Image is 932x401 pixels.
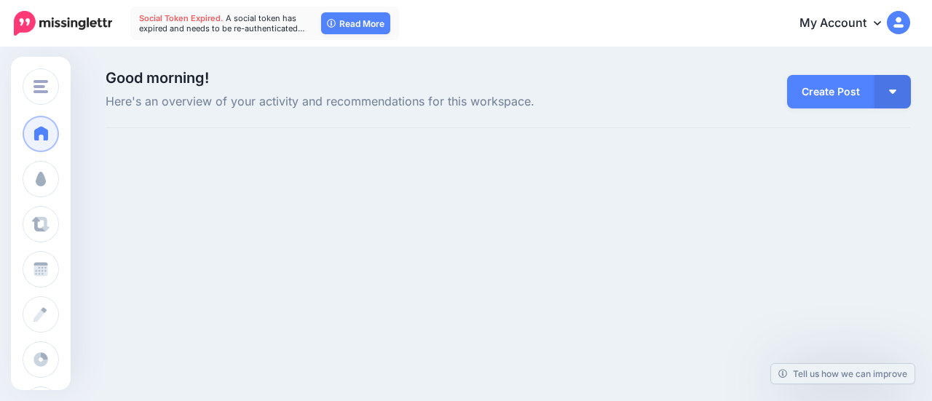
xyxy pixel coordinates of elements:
[139,13,305,33] span: A social token has expired and needs to be re-authenticated…
[139,13,224,23] span: Social Token Expired.
[785,6,910,41] a: My Account
[33,80,48,93] img: menu.png
[106,69,209,87] span: Good morning!
[14,11,112,36] img: Missinglettr
[771,364,915,384] a: Tell us how we can improve
[889,90,896,94] img: arrow-down-white.png
[787,75,874,108] a: Create Post
[106,92,635,111] span: Here's an overview of your activity and recommendations for this workspace.
[321,12,390,34] a: Read More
